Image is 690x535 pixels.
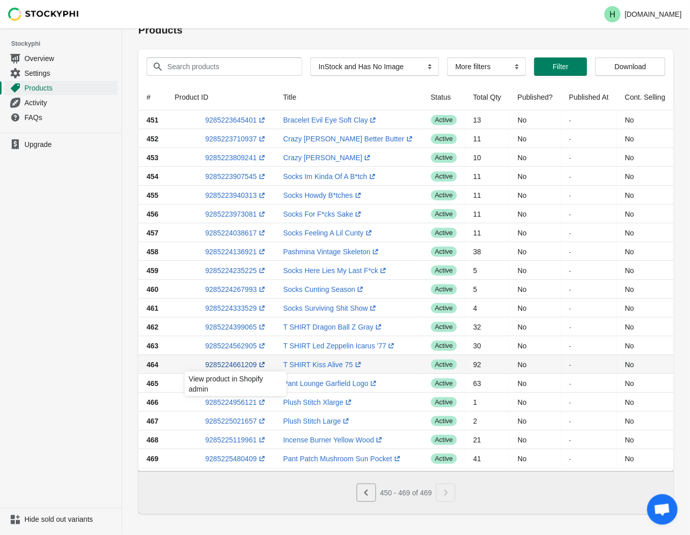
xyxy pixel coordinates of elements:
[617,129,673,148] td: No
[283,229,374,237] a: Socks Feeling A Lil Cunty(opens a new window)
[205,342,267,350] a: 9285224562905(opens a new window)
[465,129,509,148] td: 11
[431,134,457,144] span: active
[569,267,571,274] small: -
[561,84,617,110] th: Published At
[138,23,674,37] h1: Products
[205,266,267,275] a: 9285224235225(opens a new window)
[205,210,267,218] a: 9285223973081(opens a new window)
[465,355,509,374] td: 92
[24,112,116,123] span: FAQs
[509,280,561,299] td: No
[205,285,267,293] a: 9285224267993(opens a new window)
[147,154,158,162] span: 453
[283,191,363,199] a: Socks Howdy B*tches(opens a new window)
[509,430,561,449] td: No
[4,80,118,95] a: Products
[465,204,509,223] td: 11
[569,192,571,198] small: -
[431,360,457,370] span: active
[465,336,509,355] td: 30
[465,280,509,299] td: 5
[509,186,561,204] td: No
[423,84,465,110] th: Status
[24,83,116,93] span: Products
[509,393,561,411] td: No
[509,261,561,280] td: No
[431,454,457,464] span: active
[431,397,457,407] span: active
[4,513,118,527] a: Hide sold out variants
[283,135,415,143] a: Crazy [PERSON_NAME] Better Butter(opens a new window)
[147,229,158,237] span: 457
[24,515,116,525] span: Hide sold out variants
[147,248,158,256] span: 458
[4,95,118,110] a: Activity
[465,84,509,110] th: Total Qty
[431,284,457,294] span: active
[605,6,621,22] span: Avatar with initials H
[465,167,509,186] td: 11
[147,342,158,350] span: 463
[465,317,509,336] td: 32
[509,336,561,355] td: No
[431,115,457,125] span: active
[625,10,682,18] p: [DOMAIN_NAME]
[465,374,509,393] td: 63
[509,167,561,186] td: No
[569,211,571,217] small: -
[283,361,363,369] a: T SHIRT Kiss Alive 75(opens a new window)
[283,210,364,218] a: Socks For F*cks Sake(opens a new window)
[509,242,561,261] td: No
[465,299,509,317] td: 4
[431,303,457,313] span: active
[509,299,561,317] td: No
[617,411,673,430] td: No
[283,417,352,425] a: Plush Stitch Large(opens a new window)
[431,190,457,200] span: active
[569,361,571,368] small: -
[617,84,673,110] th: Cont. Selling
[283,285,366,293] a: Socks Cunting Season(opens a new window)
[24,53,116,64] span: Overview
[147,398,158,406] span: 466
[569,436,571,443] small: -
[167,57,284,76] input: Search products
[357,484,376,502] button: Previous
[147,361,158,369] span: 464
[465,110,509,129] td: 13
[431,209,457,219] span: active
[431,341,457,351] span: active
[205,323,267,331] a: 9285224399065(opens a new window)
[569,342,571,349] small: -
[147,379,158,388] span: 465
[509,411,561,430] td: No
[569,173,571,180] small: -
[4,137,118,152] a: Upgrade
[147,172,158,181] span: 454
[509,84,561,110] th: Published?
[617,393,673,411] td: No
[283,172,378,181] a: Socks Im Kinda Of A B*tch(opens a new window)
[617,317,673,336] td: No
[205,172,267,181] a: 9285223907545(opens a new window)
[617,242,673,261] td: No
[569,323,571,330] small: -
[147,116,158,124] span: 451
[431,153,457,163] span: active
[205,191,267,199] a: 9285223940313(opens a new window)
[205,436,267,444] a: 9285225119961(opens a new window)
[147,417,158,425] span: 467
[595,57,666,76] button: Download
[283,398,354,406] a: Plush Stitch Xlarge(opens a new window)
[617,430,673,449] td: No
[147,323,158,331] span: 462
[147,210,158,218] span: 456
[509,129,561,148] td: No
[205,229,267,237] a: 9285224038617(opens a new window)
[509,317,561,336] td: No
[647,494,678,525] a: Open chat
[617,186,673,204] td: No
[431,228,457,238] span: active
[166,84,275,110] th: Product ID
